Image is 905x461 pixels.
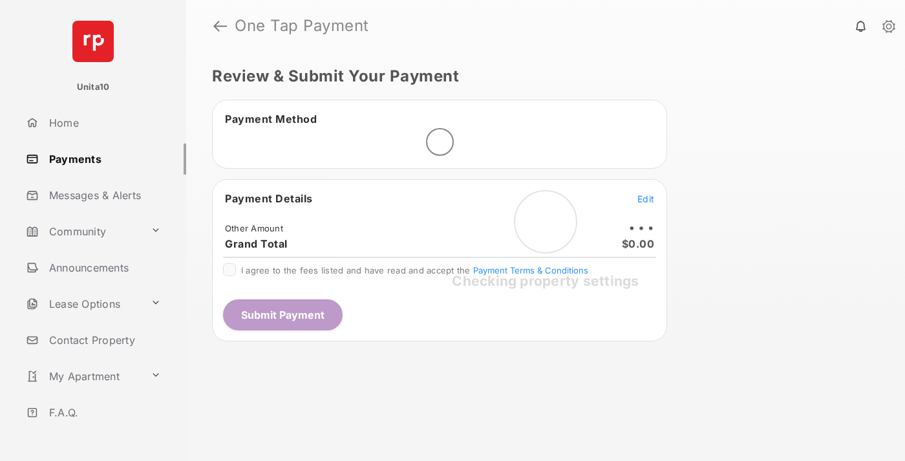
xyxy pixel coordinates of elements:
span: Checking property settings [452,272,639,288]
p: Unita10 [77,81,110,94]
a: Contact Property [21,325,186,356]
a: Announcements [21,252,186,283]
a: Payments [21,144,186,175]
a: Home [21,107,186,138]
a: F.A.Q. [21,397,186,428]
a: My Apartment [21,361,145,392]
a: Messages & Alerts [21,180,186,211]
a: Lease Options [21,288,145,319]
img: svg+xml;base64,PHN2ZyB4bWxucz0iaHR0cDovL3d3dy53My5vcmcvMjAwMC9zdmciIHdpZHRoPSI2NCIgaGVpZ2h0PSI2NC... [72,21,114,62]
a: Community [21,216,145,247]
